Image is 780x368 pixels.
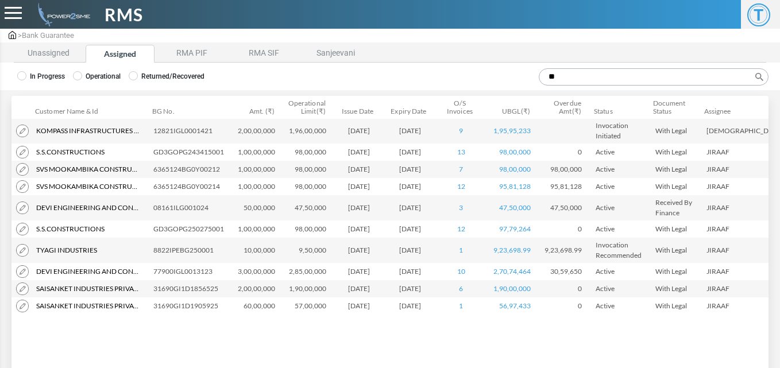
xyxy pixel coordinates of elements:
[651,220,702,238] td: With Legal
[86,45,155,63] li: Assigned
[105,2,143,28] span: RMS
[387,220,438,238] td: [DATE]
[540,178,591,195] td: 95,81,128
[284,144,335,161] td: 98,00,000
[747,3,770,26] span: T
[335,220,387,238] td: [DATE]
[36,266,140,277] span: Devi Engineering And Constructions Private Limited
[16,163,29,176] img: modify.png
[457,182,465,191] a: 12
[16,180,29,193] img: modify.png
[233,263,284,280] td: 3,00,00,000
[651,263,702,280] td: With Legal
[36,181,140,192] span: Svs Mookambika Constructions Limited
[16,125,29,137] img: modify.png
[387,263,438,280] td: [DATE]
[651,161,702,178] td: With Legal
[499,165,531,173] a: 98,00,000
[387,178,438,195] td: [DATE]
[284,238,335,263] td: 9,50,000
[437,96,488,118] th: O/S Invoices: activate to sort column ascending
[22,31,74,40] span: Bank Guarantee
[233,220,284,238] td: 1,00,00,000
[11,96,32,118] th: &nbsp;: activate to sort column descending
[387,161,438,178] td: [DATE]
[233,161,284,178] td: 1,00,00,000
[540,238,591,263] td: 9,23,698.99
[591,238,651,263] td: Invocation Recommended
[591,178,651,195] td: Active
[149,280,233,297] td: 31690GI1D1856525
[36,164,140,175] span: Svs Mookambika Constructions Limited
[651,238,702,263] td: With Legal
[157,45,226,63] li: RMA PIF
[16,265,29,278] img: modify.png
[540,297,591,315] td: 0
[36,126,140,136] span: Kompass Infrastructures Private Limited
[590,96,650,118] th: Status: activate to sort column ascending
[540,280,591,297] td: 0
[387,238,438,263] td: [DATE]
[387,195,438,220] td: [DATE]
[386,96,437,118] th: Expiry Date: activate to sort column ascending
[301,45,370,63] li: Sanjeevani
[539,68,769,86] input: Search:
[335,96,386,118] th: Issue Date: activate to sort column ascending
[16,300,29,312] img: modify.png
[149,220,233,238] td: GD3GOPG250275001
[16,244,29,257] img: modify.png
[459,126,463,135] a: 9
[233,178,284,195] td: 1,00,00,000
[284,161,335,178] td: 98,00,000
[651,144,702,161] td: With Legal
[540,144,591,161] td: 0
[233,297,284,315] td: 60,00,000
[499,301,531,310] a: 56,97,433
[149,195,233,220] td: 08161ILG001024
[540,220,591,238] td: 0
[233,144,284,161] td: 1,00,00,000
[459,301,463,310] a: 1
[591,161,651,178] td: Active
[651,178,702,195] td: With Legal
[591,118,651,144] td: Invocation Initiated
[233,96,284,118] th: Amt. (₹): activate to sort column ascending
[540,161,591,178] td: 98,00,000
[36,301,140,311] span: Saisanket Industries Private Limited
[493,126,531,135] a: 1,95,95,233
[335,178,387,195] td: [DATE]
[651,297,702,315] td: With Legal
[335,195,387,220] td: [DATE]
[651,195,702,220] td: Received By Finance
[36,284,140,294] span: Saisanket Industries Private Limited
[33,3,90,26] img: admin
[387,280,438,297] td: [DATE]
[149,178,233,195] td: 6365124BG0Y00214
[335,144,387,161] td: [DATE]
[591,195,651,220] td: Active
[16,282,29,295] img: modify.png
[335,297,387,315] td: [DATE]
[535,68,769,86] label: Search:
[233,280,284,297] td: 2,00,00,000
[335,238,387,263] td: [DATE]
[387,118,438,144] td: [DATE]
[36,203,140,213] span: Devi Engineering And Constructions Private Limited
[499,148,531,156] a: 98,00,000
[284,263,335,280] td: 2,85,00,000
[499,203,531,212] a: 47,50,000
[284,96,335,118] th: Operational Limit(₹): activate to sort column ascending
[229,45,298,63] li: RMA SIF
[539,96,590,118] th: Overdue Amt(₹): activate to sort column ascending
[651,280,702,297] td: With Legal
[149,144,233,161] td: GD3GOPG243415001
[32,96,149,118] th: Customer Name &amp; Id: activate to sort column ascending
[459,165,463,173] a: 7
[459,246,463,254] a: 1
[651,118,702,144] td: With Legal
[17,71,65,82] label: In Progress
[284,178,335,195] td: 98,00,000
[284,280,335,297] td: 1,90,00,000
[36,147,105,157] span: S.s.constructions
[457,224,465,233] a: 12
